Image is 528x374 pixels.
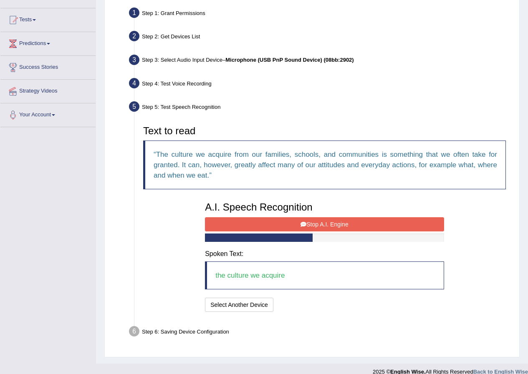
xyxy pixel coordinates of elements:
[222,57,354,63] span: –
[125,99,515,117] div: Step 5: Test Speech Recognition
[0,80,96,100] a: Strategy Videos
[125,5,515,23] div: Step 1: Grant Permissions
[225,57,354,63] b: Microphone (USB PnP Sound Device) (08bb:2902)
[0,32,96,53] a: Predictions
[205,298,273,312] button: Select Another Device
[125,75,515,94] div: Step 4: Test Voice Recording
[205,217,444,231] button: Stop A.I. Engine
[125,52,515,70] div: Step 3: Select Audio Input Device
[0,8,96,29] a: Tests
[154,151,497,179] q: The culture we acquire from our families, schools, and communities is something that we often tak...
[205,261,444,289] blockquote: the culture we acquire
[143,126,506,136] h3: Text to read
[205,202,444,213] h3: A.I. Speech Recognition
[125,324,515,342] div: Step 6: Saving Device Configuration
[125,28,515,47] div: Step 2: Get Devices List
[205,250,444,258] h4: Spoken Text:
[0,56,96,77] a: Success Stories
[0,103,96,124] a: Your Account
